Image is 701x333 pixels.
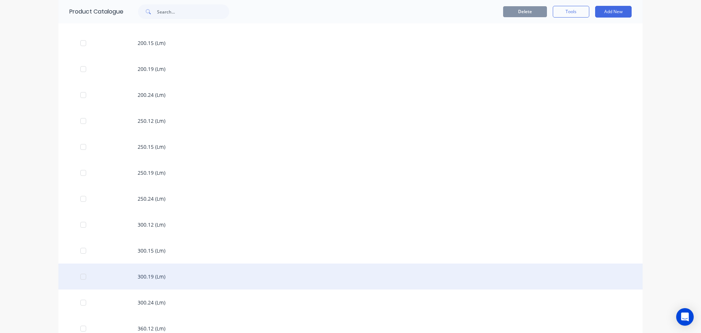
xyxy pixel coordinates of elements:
div: 300.19 (Lm) [58,264,643,290]
div: 200.15 (Lm) [58,30,643,56]
div: 250.15 (Lm) [58,134,643,160]
div: 250.24 (Lm) [58,186,643,212]
div: Open Intercom Messenger [676,308,694,326]
div: 250.12 (Lm) [58,108,643,134]
button: Tools [553,6,589,18]
div: 250.19 (Lm) [58,160,643,186]
div: 300.12 (Lm) [58,212,643,238]
button: Delete [503,6,547,17]
div: 200.24 (Lm) [58,82,643,108]
div: 200.19 (Lm) [58,56,643,82]
div: 300.15 (Lm) [58,238,643,264]
input: Search... [157,4,229,19]
button: Add New [595,6,632,18]
div: 300.24 (Lm) [58,290,643,315]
